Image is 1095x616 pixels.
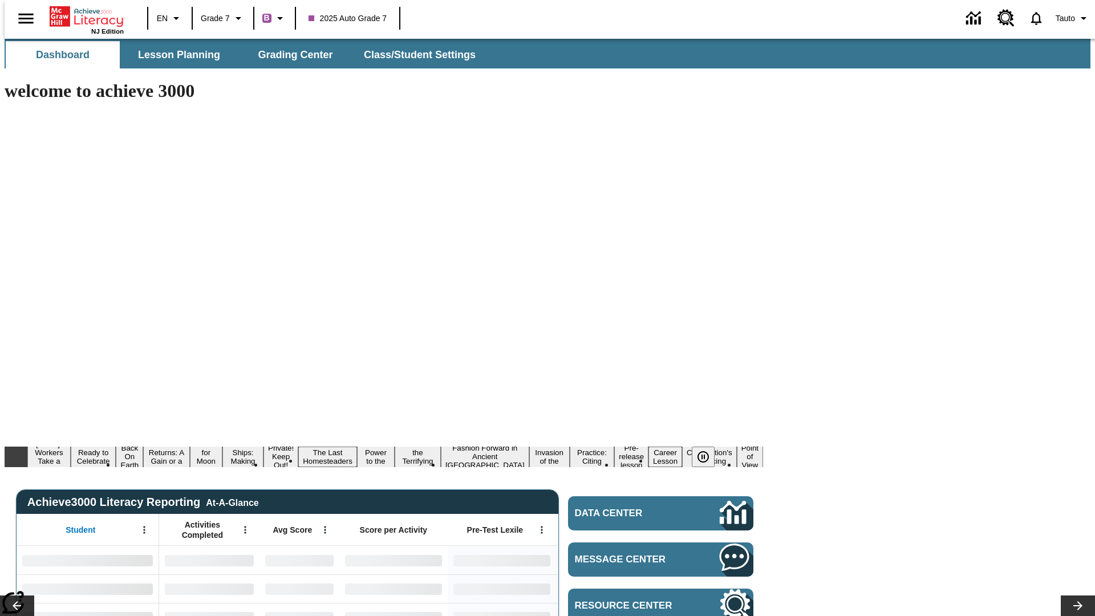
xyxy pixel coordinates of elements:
[91,28,124,35] span: NJ Edition
[575,554,686,565] span: Message Center
[66,525,95,535] span: Student
[122,41,236,68] button: Lesson Planning
[692,447,726,467] div: Pause
[27,496,259,509] span: Achieve3000 Literacy Reporting
[152,8,188,29] button: Language: EN, Select a language
[568,496,753,530] a: Data Center
[1061,595,1095,616] button: Lesson carousel, Next
[143,438,189,476] button: Slide 4 Free Returns: A Gain or a Drain?
[395,438,441,476] button: Slide 10 Attack of the Terrifying Tomatoes
[648,447,682,467] button: Slide 15 Career Lesson
[1021,3,1051,33] a: Notifications
[5,41,486,68] div: SubNavbar
[614,442,648,471] button: Slide 14 Pre-release lesson
[309,13,387,25] span: 2025 Auto Grade 7
[196,8,250,29] button: Grade: Grade 7, Select a grade
[157,13,168,25] span: EN
[263,442,298,471] button: Slide 7 Private! Keep Out!
[159,574,259,603] div: No Data,
[259,574,339,603] div: No Data,
[5,80,763,102] h1: welcome to achieve 3000
[6,41,120,68] button: Dashboard
[159,546,259,574] div: No Data,
[529,438,570,476] button: Slide 12 The Invasion of the Free CD
[1056,13,1075,25] span: Tauto
[165,520,240,540] span: Activities Completed
[116,442,143,471] button: Slide 3 Back On Earth
[71,438,116,476] button: Slide 2 Get Ready to Celebrate Juneteenth!
[264,11,270,25] span: B
[201,13,230,25] span: Grade 7
[737,442,763,471] button: Slide 17 Point of View
[533,521,550,538] button: Open Menu
[237,521,254,538] button: Open Menu
[357,438,395,476] button: Slide 9 Solar Power to the People
[959,3,991,34] a: Data Center
[138,48,220,62] span: Lesson Planning
[273,525,312,535] span: Avg Score
[467,525,524,535] span: Pre-Test Lexile
[5,39,1090,68] div: SubNavbar
[317,521,334,538] button: Open Menu
[441,442,529,471] button: Slide 11 Fashion Forward in Ancient Rome
[190,438,222,476] button: Slide 5 Time for Moon Rules?
[575,600,686,611] span: Resource Center
[27,438,71,476] button: Slide 1 Labor Day: Workers Take a Stand
[206,496,258,508] div: At-A-Glance
[36,48,90,62] span: Dashboard
[222,438,263,476] button: Slide 6 Cruise Ships: Making Waves
[991,3,1021,34] a: Resource Center, Will open in new tab
[575,508,682,519] span: Data Center
[360,525,428,535] span: Score per Activity
[50,5,124,28] a: Home
[258,8,291,29] button: Boost Class color is purple. Change class color
[692,447,715,467] button: Pause
[568,542,753,577] a: Message Center
[682,438,737,476] button: Slide 16 The Constitution's Balancing Act
[238,41,352,68] button: Grading Center
[364,48,476,62] span: Class/Student Settings
[50,4,124,35] div: Home
[355,41,485,68] button: Class/Student Settings
[9,2,43,35] button: Open side menu
[298,447,357,467] button: Slide 8 The Last Homesteaders
[259,546,339,574] div: No Data,
[136,521,153,538] button: Open Menu
[258,48,332,62] span: Grading Center
[570,438,615,476] button: Slide 13 Mixed Practice: Citing Evidence
[1051,8,1095,29] button: Profile/Settings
